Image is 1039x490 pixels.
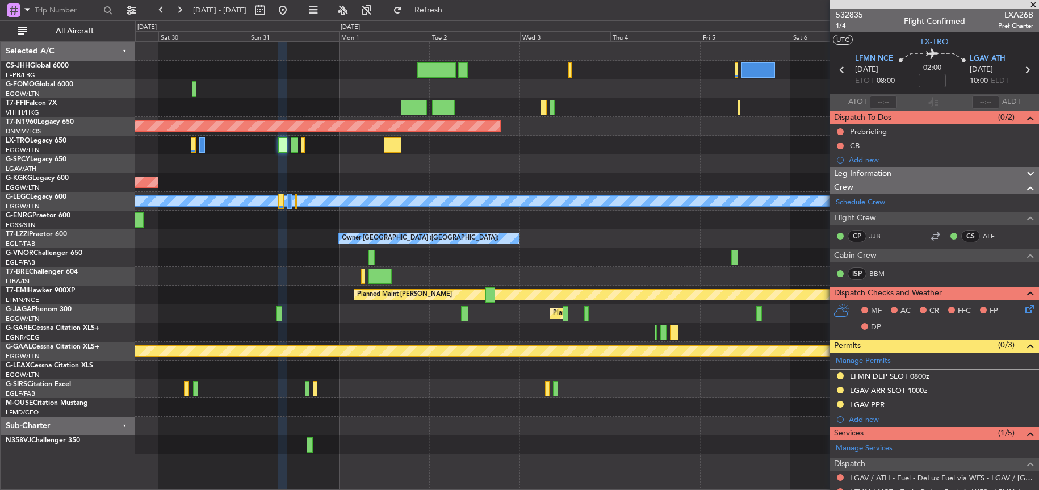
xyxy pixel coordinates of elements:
span: ALDT [1002,97,1021,108]
div: Sat 30 [158,31,249,41]
span: ELDT [991,76,1009,87]
button: UTC [833,35,853,45]
span: M-OUSE [6,400,33,407]
a: CS-JHHGlobal 6000 [6,62,69,69]
span: LX-TRO [921,36,949,48]
div: Wed 3 [520,31,610,41]
a: T7-EMIHawker 900XP [6,287,75,294]
a: T7-LZZIPraetor 600 [6,231,67,238]
span: T7-FFI [6,100,26,107]
div: CB [850,141,860,150]
a: G-GAALCessna Citation XLS+ [6,344,99,350]
a: Manage Services [836,443,893,454]
a: G-KGKGLegacy 600 [6,175,69,182]
span: Pref Charter [998,21,1033,31]
a: EGGW/LTN [6,183,40,192]
div: LGAV ARR SLOT 1000z [850,386,927,395]
a: G-VNORChallenger 650 [6,250,82,257]
span: ETOT [855,76,874,87]
a: N358VJChallenger 350 [6,437,80,444]
span: All Aircraft [30,27,120,35]
span: (1/5) [998,427,1015,439]
a: M-OUSECitation Mustang [6,400,88,407]
a: LGAV/ATH [6,165,36,173]
span: G-LEGC [6,194,30,200]
span: Dispatch To-Dos [834,111,891,124]
button: All Aircraft [12,22,123,40]
span: 1/4 [836,21,863,31]
span: Dispatch [834,458,865,471]
span: G-ENRG [6,212,32,219]
a: LTBA/ISL [6,277,31,286]
span: G-JAGA [6,306,32,313]
input: Trip Number [35,2,100,19]
a: EGLF/FAB [6,258,35,267]
span: T7-N1960 [6,119,37,125]
a: G-SPCYLegacy 650 [6,156,66,163]
div: Add new [849,155,1033,165]
span: LFMN NCE [855,53,893,65]
a: G-LEGCLegacy 600 [6,194,66,200]
a: EGGW/LTN [6,315,40,323]
a: LX-TROLegacy 650 [6,137,66,144]
div: Tue 2 [430,31,520,41]
span: Crew [834,181,853,194]
a: EGSS/STN [6,221,36,229]
span: 532835 [836,9,863,21]
div: Mon 1 [339,31,429,41]
span: G-SPCY [6,156,30,163]
a: G-GARECessna Citation XLS+ [6,325,99,332]
span: [DATE] [970,64,993,76]
span: T7-EMI [6,287,28,294]
span: CS-JHH [6,62,30,69]
div: Prebriefing [850,127,887,136]
div: Add new [849,414,1033,424]
div: Sun 31 [249,31,339,41]
div: Sat 6 [791,31,881,41]
a: EGGW/LTN [6,352,40,361]
div: Flight Confirmed [904,15,965,27]
a: JJB [869,231,895,241]
span: (0/2) [998,111,1015,123]
span: CR [929,305,939,317]
span: G-FOMO [6,81,35,88]
span: G-VNOR [6,250,33,257]
a: EGNR/CEG [6,333,40,342]
span: MF [871,305,882,317]
a: LFMD/CEQ [6,408,39,417]
span: FFC [958,305,971,317]
input: --:-- [870,95,897,109]
span: G-GARE [6,325,32,332]
span: 08:00 [877,76,895,87]
a: EGGW/LTN [6,90,40,98]
span: G-KGKG [6,175,32,182]
span: G-LEAX [6,362,30,369]
a: G-SIRSCitation Excel [6,381,71,388]
a: Schedule Crew [836,197,885,208]
span: Dispatch Checks and Weather [834,287,942,300]
div: [DATE] [341,23,360,32]
div: Planned Maint [GEOGRAPHIC_DATA] ([GEOGRAPHIC_DATA]) [553,305,732,322]
div: Planned Maint [PERSON_NAME] [357,286,452,303]
span: Flight Crew [834,212,876,225]
span: G-GAAL [6,344,32,350]
span: Permits [834,340,861,353]
button: Refresh [388,1,456,19]
div: LGAV PPR [850,400,885,409]
div: Thu 4 [610,31,701,41]
a: LFMN/NCE [6,296,39,304]
span: T7-BRE [6,269,29,275]
span: LGAV ATH [970,53,1006,65]
a: LGAV / ATH - Fuel - DeLux Fuel via WFS - LGAV / [GEOGRAPHIC_DATA] [850,473,1033,483]
span: AC [900,305,911,317]
div: LFMN DEP SLOT 0800z [850,371,929,381]
span: Refresh [405,6,453,14]
a: EGLF/FAB [6,240,35,248]
span: DP [871,322,881,333]
a: G-JAGAPhenom 300 [6,306,72,313]
a: T7-N1960Legacy 650 [6,119,74,125]
span: N358VJ [6,437,31,444]
a: LFPB/LBG [6,71,35,79]
a: ALF [983,231,1008,241]
span: LX-TRO [6,137,30,144]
